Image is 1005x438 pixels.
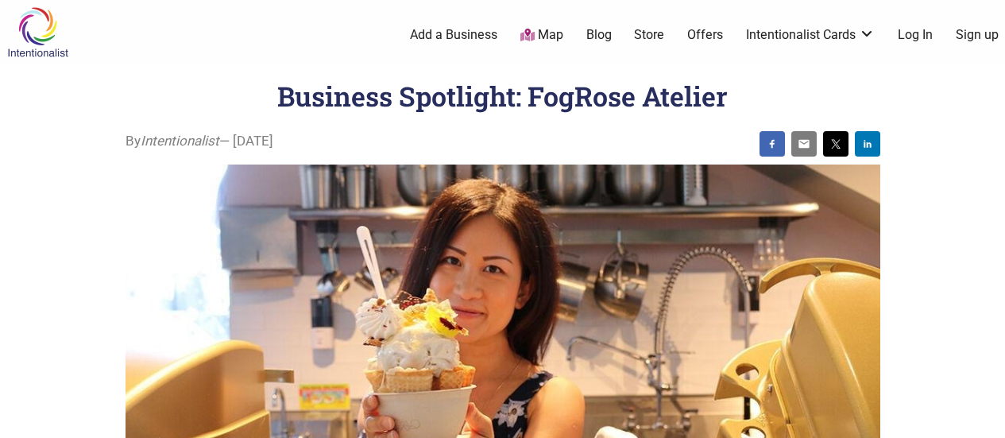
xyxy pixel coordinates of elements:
[410,26,497,44] a: Add a Business
[898,26,933,44] a: Log In
[687,26,723,44] a: Offers
[586,26,612,44] a: Blog
[634,26,664,44] a: Store
[277,78,728,114] h1: Business Spotlight: FogRose Atelier
[766,138,779,150] img: facebook sharing button
[141,133,219,149] i: Intentionalist
[956,26,999,44] a: Sign up
[798,138,810,150] img: email sharing button
[861,138,874,150] img: linkedin sharing button
[746,26,875,44] a: Intentionalist Cards
[126,131,273,152] span: By — [DATE]
[520,26,563,45] a: Map
[829,138,842,150] img: twitter sharing button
